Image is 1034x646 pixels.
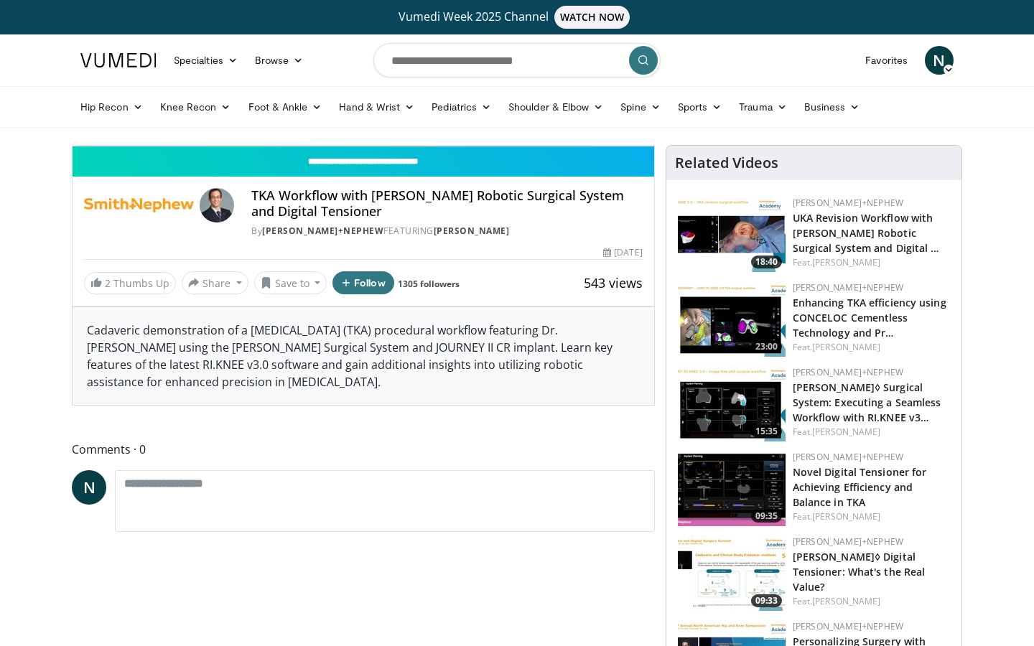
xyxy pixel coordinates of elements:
a: 23:00 [678,281,786,357]
a: Browse [246,46,312,75]
a: UKA Revision Workflow with [PERSON_NAME] Robotic Surgical System and Digital … [793,211,940,255]
a: Hip Recon [72,93,152,121]
h4: TKA Workflow with [PERSON_NAME] Robotic Surgical System and Digital Tensioner [251,188,642,219]
a: 09:33 [678,535,786,611]
a: [PERSON_NAME] [812,341,880,353]
input: Search topics, interventions [373,43,661,78]
a: N [925,46,954,75]
a: Hand & Wrist [330,93,423,121]
div: By FEATURING [251,225,642,238]
img: VuMedi Logo [80,53,157,67]
a: [PERSON_NAME]◊ Surgical System: Executing a Seamless Workflow with RI.KNEE v3… [793,380,941,424]
div: Feat. [793,595,950,608]
a: [PERSON_NAME] [812,510,880,523]
span: 18:40 [751,256,782,268]
div: Feat. [793,510,950,523]
a: 18:40 [678,197,786,272]
a: Pediatrics [423,93,500,121]
a: Enhancing TKA efficiency using CONCELOC Cementless Technology and Pr… [793,296,946,340]
div: Feat. [793,256,950,269]
span: 2 [105,276,111,290]
img: Avatar [200,188,234,223]
a: Sports [669,93,731,121]
button: Share [182,271,248,294]
a: [PERSON_NAME]◊ Digital Tensioner: What's the Real Value? [793,550,926,594]
a: [PERSON_NAME]+Nephew [262,225,383,237]
h4: Related Videos [675,154,778,172]
img: 72f8c4c6-2ed0-4097-a262-5c97cbbe0685.150x105_q85_crop-smart_upscale.jpg [678,535,786,611]
a: Knee Recon [152,93,240,121]
a: Foot & Ankle [240,93,331,121]
a: [PERSON_NAME]+Nephew [793,451,903,463]
a: Business [796,93,869,121]
a: [PERSON_NAME] [434,225,510,237]
img: 02205603-5ba6-4c11-9b25-5721b1ef82fa.150x105_q85_crop-smart_upscale.jpg [678,197,786,272]
div: Feat. [793,341,950,354]
a: [PERSON_NAME]+Nephew [793,281,903,294]
img: cad15a82-7a4e-4d99-8f10-ac9ee335d8e8.150x105_q85_crop-smart_upscale.jpg [678,281,786,357]
button: Save to [254,271,327,294]
a: N [72,470,106,505]
a: [PERSON_NAME] [812,426,880,438]
div: Feat. [793,426,950,439]
a: Vumedi Week 2025 ChannelWATCH NOW [83,6,951,29]
a: Spine [612,93,669,121]
span: Comments 0 [72,440,655,459]
span: 543 views [584,274,643,291]
a: Favorites [857,46,916,75]
a: Novel Digital Tensioner for Achieving Efficiency and Balance in TKA [793,465,927,509]
a: [PERSON_NAME] [812,256,880,268]
button: Follow [332,271,394,294]
a: [PERSON_NAME] [812,595,880,607]
a: 09:35 [678,451,786,526]
div: Cadaveric demonstration of a [MEDICAL_DATA] (TKA) procedural workflow featuring Dr. [PERSON_NAME]... [73,307,654,405]
a: Shoulder & Elbow [500,93,612,121]
img: 50c97ff3-26b0-43aa-adeb-5f1249a916fc.150x105_q85_crop-smart_upscale.jpg [678,366,786,441]
a: 15:35 [678,366,786,441]
span: WATCH NOW [554,6,630,29]
a: [PERSON_NAME]+Nephew [793,366,903,378]
a: 2 Thumbs Up [84,272,176,294]
img: Smith+Nephew [84,188,194,223]
a: [PERSON_NAME]+Nephew [793,620,903,632]
a: [PERSON_NAME]+Nephew [793,197,903,209]
a: [PERSON_NAME]+Nephew [793,535,903,548]
a: 1305 followers [398,278,460,290]
div: [DATE] [603,246,642,259]
span: 15:35 [751,425,782,438]
span: 23:00 [751,340,782,353]
span: 09:35 [751,510,782,523]
span: 09:33 [751,594,782,607]
a: Trauma [730,93,796,121]
a: Specialties [165,46,246,75]
img: 6906a9b6-27f2-4396-b1b2-551f54defe1e.150x105_q85_crop-smart_upscale.jpg [678,451,786,526]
